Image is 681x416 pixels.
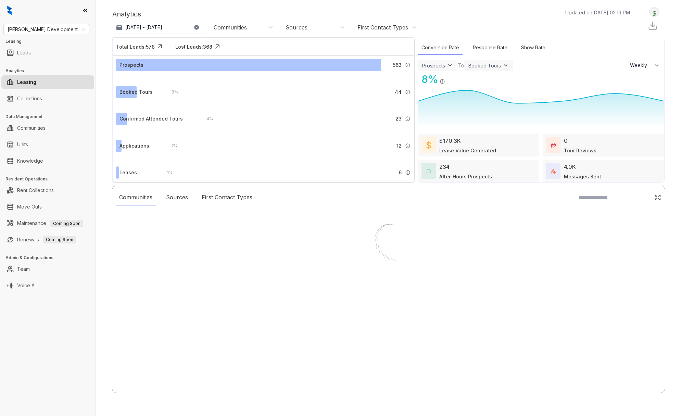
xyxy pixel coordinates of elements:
img: Click Icon [212,41,223,52]
div: Loading... [376,278,401,285]
a: Communities [17,121,46,135]
span: Coming Soon [50,220,83,227]
img: Info [405,89,411,95]
div: 234 [439,163,450,171]
img: LeaseValue [426,141,431,149]
img: TourReviews [551,143,556,148]
a: Leads [17,46,31,60]
span: Davis Development [8,24,85,35]
span: Coming Soon [43,236,76,243]
div: First Contact Types [198,190,256,205]
div: Messages Sent [564,173,601,180]
div: Total Leads: 578 [116,43,155,50]
img: Info [405,143,411,149]
img: Info [405,116,411,122]
div: Prospects [119,61,143,69]
div: 1 % [160,169,173,176]
div: Sources [163,190,191,205]
button: [DATE] - [DATE] [112,21,205,34]
img: logo [7,5,12,15]
img: TotalFum [551,169,556,174]
h3: Leasing [5,38,96,45]
p: Analytics [112,9,141,19]
img: ViewFilterArrow [502,62,509,69]
li: Team [1,262,94,276]
div: To [457,61,464,70]
h3: Analytics [5,68,96,74]
div: Booked Tours [468,63,501,68]
div: Booked Tours [119,88,153,96]
a: Collections [17,92,42,105]
p: [DATE] - [DATE] [125,24,162,31]
div: 4 % [200,115,213,123]
li: Collections [1,92,94,105]
img: Click Icon [445,73,455,83]
div: 8 % [418,72,438,87]
div: Communities [116,190,156,205]
button: Weekly [626,59,664,72]
div: Show Rate [518,40,549,55]
a: RenewalsComing Soon [17,233,76,247]
div: Sources [286,24,307,31]
div: Response Rate [469,40,511,55]
img: Click Icon [654,194,661,201]
h3: Admin & Configurations [5,255,96,261]
li: Renewals [1,233,94,247]
span: 44 [395,88,402,96]
div: Tour Reviews [564,147,596,154]
div: 8 % [165,88,178,96]
a: Team [17,262,30,276]
a: Units [17,138,28,151]
a: Move Outs [17,200,42,214]
img: Info [405,170,411,175]
span: 23 [395,115,402,123]
img: Click Icon [155,41,165,52]
img: UserAvatar [650,9,659,16]
img: AfterHoursConversations [426,169,431,174]
div: After-Hours Prospects [439,173,492,180]
li: Knowledge [1,154,94,168]
li: Units [1,138,94,151]
li: Voice AI [1,279,94,292]
div: $170.3K [439,137,461,145]
div: Applications [119,142,149,150]
li: Maintenance [1,216,94,230]
li: Leasing [1,75,94,89]
img: Info [440,79,445,84]
div: Confirmed Attended Tours [119,115,183,123]
p: Updated on [DATE] 02:19 PM [565,9,630,16]
div: 0 [564,137,568,145]
li: Rent Collections [1,184,94,197]
span: 12 [396,142,402,150]
div: Communities [214,24,247,31]
span: 6 [399,169,402,176]
span: Weekly [630,62,651,69]
h3: Data Management [5,114,96,120]
a: Leasing [17,75,36,89]
div: First Contact Types [357,24,408,31]
li: Leads [1,46,94,60]
div: Lease Value Generated [439,147,496,154]
span: 563 [393,61,402,69]
div: Prospects [422,63,445,68]
div: Leases [119,169,137,176]
img: Info [405,62,411,68]
a: Rent Collections [17,184,54,197]
div: 2 % [165,142,178,150]
a: Voice AI [17,279,36,292]
div: 4.0K [564,163,576,171]
li: Move Outs [1,200,94,214]
h3: Resident Operations [5,176,96,182]
li: Communities [1,121,94,135]
div: Lost Leads: 368 [175,43,212,50]
div: Conversion Rate [418,40,463,55]
a: Knowledge [17,154,43,168]
img: ViewFilterArrow [446,62,453,69]
img: Loader [354,210,423,278]
img: Download [647,21,658,31]
img: SearchIcon [640,194,646,200]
